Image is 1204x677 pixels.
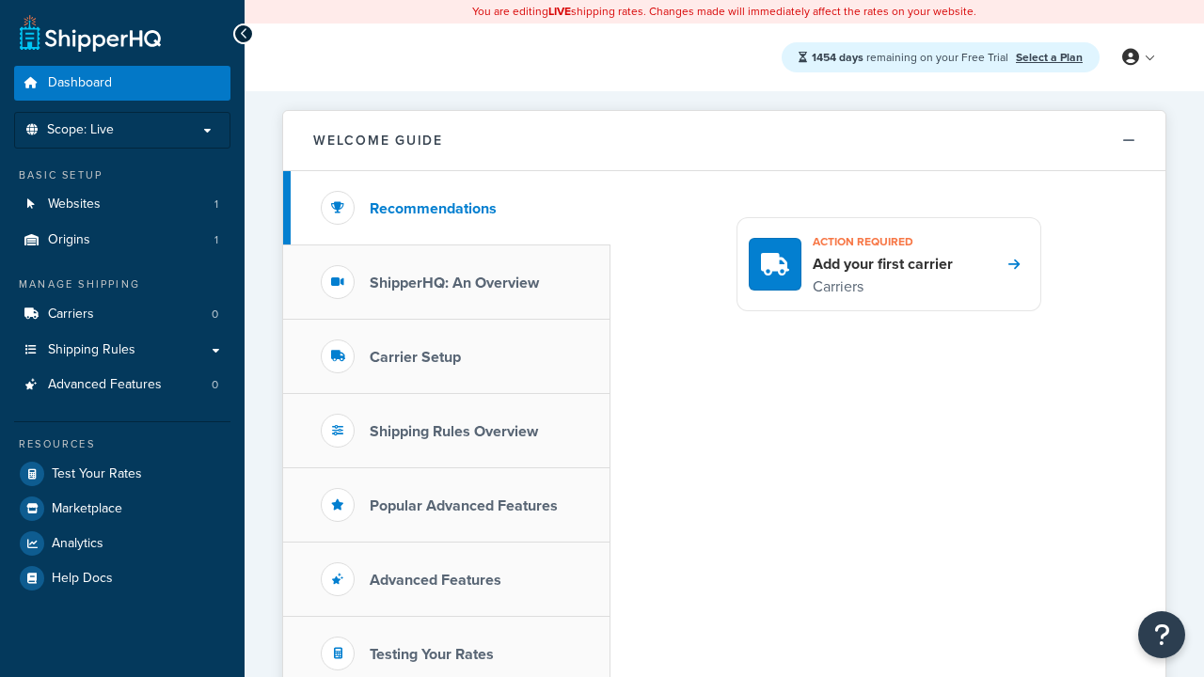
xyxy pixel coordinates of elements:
[14,223,230,258] a: Origins1
[370,423,538,440] h3: Shipping Rules Overview
[812,49,1011,66] span: remaining on your Free Trial
[812,49,863,66] strong: 1454 days
[52,571,113,587] span: Help Docs
[313,134,443,148] h2: Welcome Guide
[47,122,114,138] span: Scope: Live
[14,167,230,183] div: Basic Setup
[14,297,230,332] a: Carriers0
[548,3,571,20] b: LIVE
[48,342,135,358] span: Shipping Rules
[283,111,1165,171] button: Welcome Guide
[370,200,497,217] h3: Recommendations
[48,197,101,213] span: Websites
[813,229,953,254] h3: Action required
[813,254,953,275] h4: Add your first carrier
[52,466,142,482] span: Test Your Rates
[1016,49,1083,66] a: Select a Plan
[212,377,218,393] span: 0
[813,275,953,299] p: Carriers
[14,276,230,292] div: Manage Shipping
[14,457,230,491] a: Test Your Rates
[370,275,539,291] h3: ShipperHQ: An Overview
[370,572,501,589] h3: Advanced Features
[52,501,122,517] span: Marketplace
[48,232,90,248] span: Origins
[14,333,230,368] a: Shipping Rules
[14,223,230,258] li: Origins
[212,307,218,323] span: 0
[14,561,230,595] a: Help Docs
[52,536,103,552] span: Analytics
[14,492,230,526] a: Marketplace
[370,497,558,514] h3: Popular Advanced Features
[14,187,230,222] li: Websites
[14,527,230,560] a: Analytics
[14,436,230,452] div: Resources
[14,368,230,402] li: Advanced Features
[1138,611,1185,658] button: Open Resource Center
[14,297,230,332] li: Carriers
[214,232,218,248] span: 1
[14,66,230,101] a: Dashboard
[214,197,218,213] span: 1
[48,75,112,91] span: Dashboard
[14,368,230,402] a: Advanced Features0
[14,187,230,222] a: Websites1
[48,377,162,393] span: Advanced Features
[370,646,494,663] h3: Testing Your Rates
[370,349,461,366] h3: Carrier Setup
[48,307,94,323] span: Carriers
